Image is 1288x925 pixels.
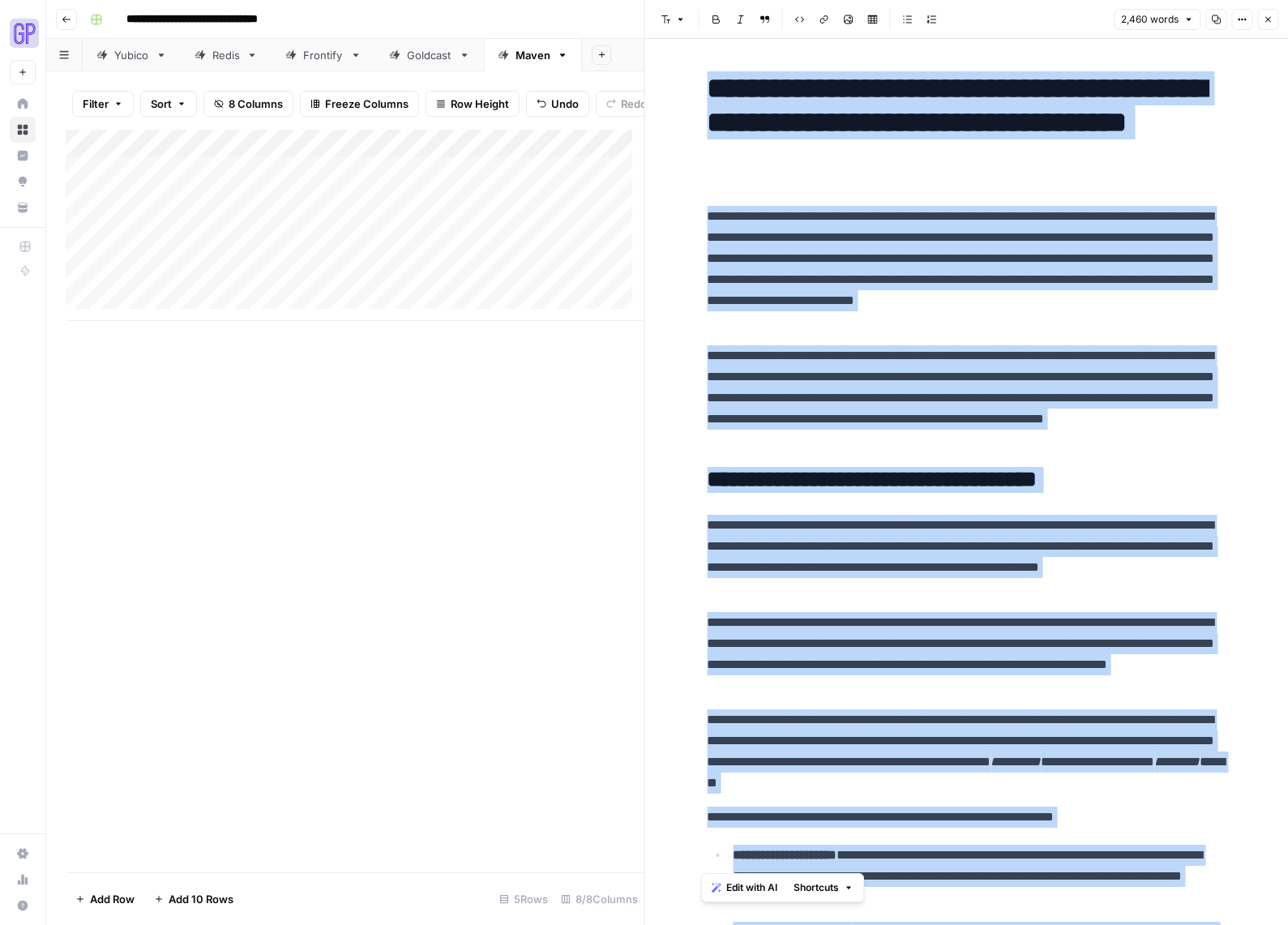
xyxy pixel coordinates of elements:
a: Your Data [10,195,36,221]
div: 8/8 Columns [554,886,644,912]
span: Filter [83,96,109,112]
button: Freeze Columns [300,91,419,117]
a: Maven [484,39,582,71]
span: Row Height [451,96,509,112]
button: 2,460 words [1114,9,1200,30]
span: Freeze Columns [325,96,409,112]
span: 8 Columns [229,96,283,112]
button: Add 10 Rows [144,886,243,912]
button: Edit with AI [705,877,784,898]
button: Help + Support [10,893,36,919]
a: Frontify [272,39,375,71]
a: Insights [10,143,36,169]
div: 5 Rows [493,886,554,912]
span: Add 10 Rows [169,891,233,907]
span: Add Row [90,891,135,907]
a: Usage [10,867,36,893]
span: Shortcuts [794,880,839,895]
img: Growth Plays Logo [10,19,39,48]
button: Redo [596,91,657,117]
button: Add Row [66,886,144,912]
span: 2,460 words [1121,12,1179,27]
div: Goldcast [407,47,452,63]
a: Browse [10,117,36,143]
a: Goldcast [375,39,484,71]
a: Settings [10,841,36,867]
span: Sort [151,96,172,112]
div: Yubico [114,47,149,63]
button: Sort [140,91,197,117]
a: Redis [181,39,272,71]
button: 8 Columns [203,91,293,117]
button: Row Height [426,91,520,117]
button: Filter [72,91,134,117]
span: Undo [551,96,579,112]
div: Redis [212,47,240,63]
a: Home [10,91,36,117]
button: Shortcuts [787,877,860,898]
span: Edit with AI [726,880,777,895]
button: Workspace: Growth Plays [10,13,36,54]
a: Yubico [83,39,181,71]
div: Frontify [303,47,344,63]
span: Redo [621,96,647,112]
a: Opportunities [10,169,36,195]
button: Undo [526,91,589,117]
div: Maven [516,47,550,63]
